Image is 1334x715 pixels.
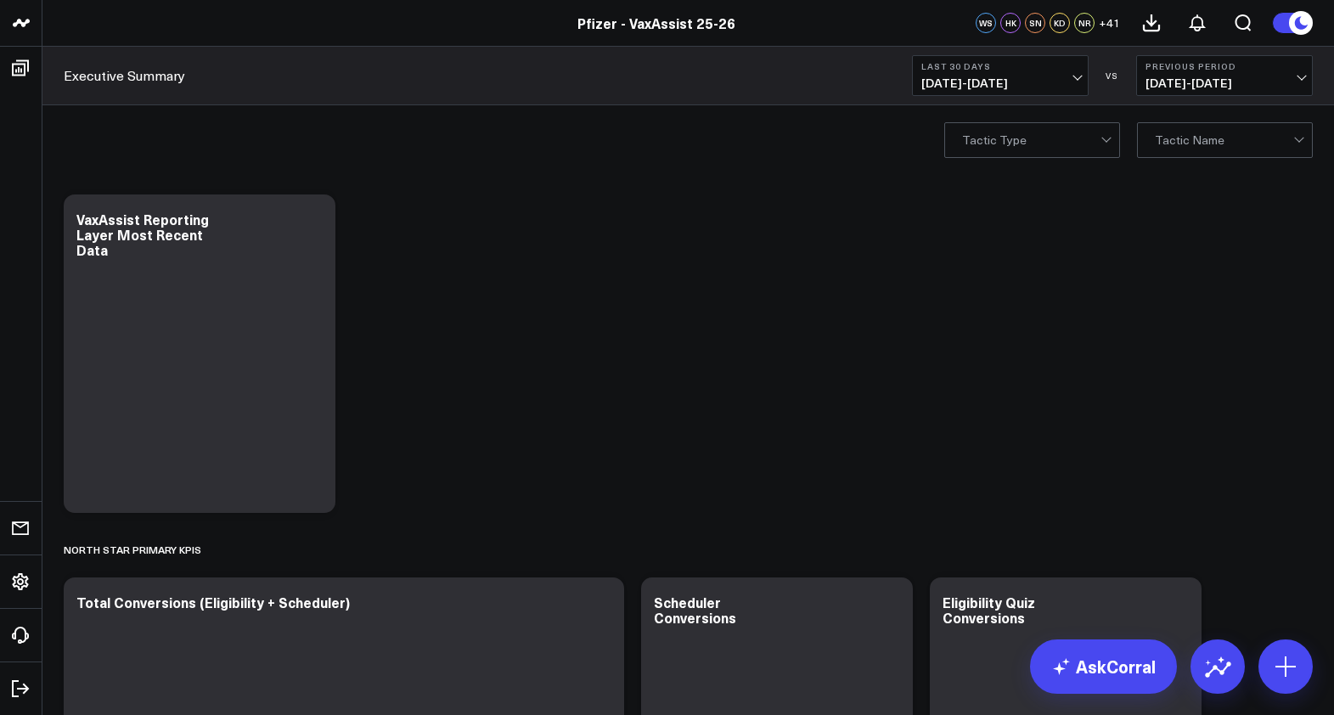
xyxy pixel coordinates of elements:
[1136,55,1313,96] button: Previous Period[DATE]-[DATE]
[76,210,209,259] div: VaxAssist Reporting Layer Most Recent Data
[1025,13,1045,33] div: SN
[976,13,996,33] div: WS
[912,55,1089,96] button: Last 30 Days[DATE]-[DATE]
[1050,13,1070,33] div: KD
[64,530,201,569] div: North Star Primary KPIs
[76,593,350,611] div: Total Conversions (Eligibility + Scheduler)
[1074,13,1095,33] div: NR
[1097,70,1128,81] div: VS
[64,66,185,85] a: Executive Summary
[921,76,1079,90] span: [DATE] - [DATE]
[1099,17,1120,29] span: + 41
[1099,13,1120,33] button: +41
[577,14,735,32] a: Pfizer - VaxAssist 25-26
[943,593,1035,627] div: Eligibility Quiz Conversions
[1145,61,1303,71] b: Previous Period
[654,593,736,627] div: Scheduler Conversions
[921,61,1079,71] b: Last 30 Days
[1000,13,1021,33] div: HK
[1030,639,1177,694] a: AskCorral
[1145,76,1303,90] span: [DATE] - [DATE]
